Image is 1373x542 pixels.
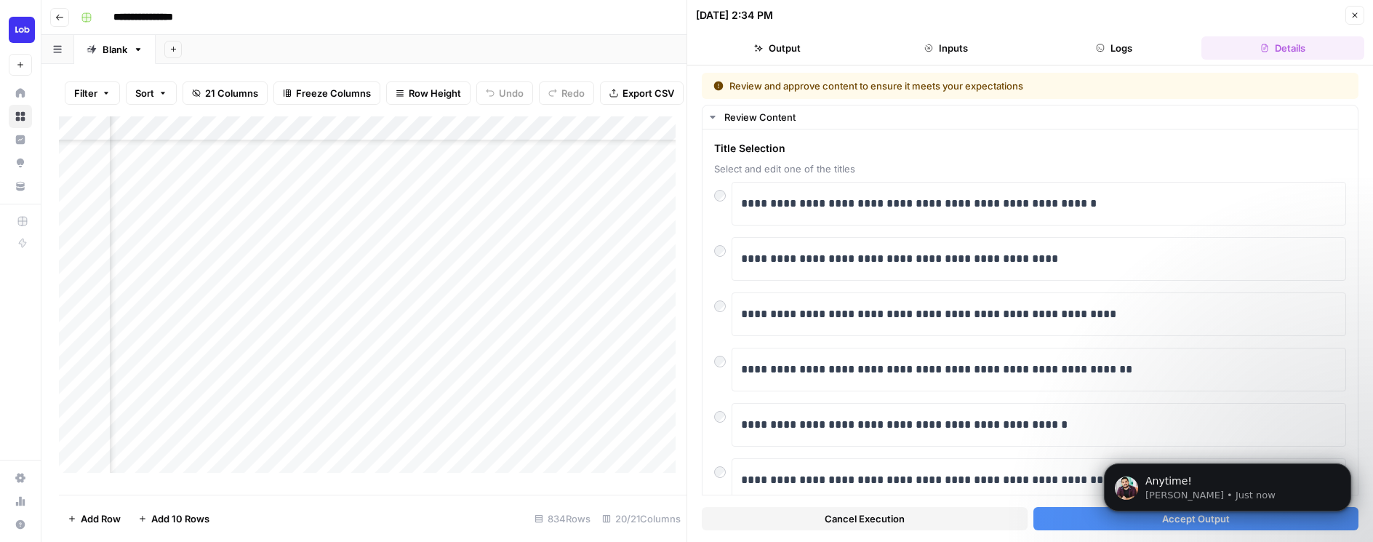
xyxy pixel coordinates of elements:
[713,79,1185,93] div: Review and approve content to ensure it meets your expectations
[12,429,279,473] div: Aaron says…
[23,143,227,243] div: The issue was that your power agent was referencing "Primary Keyword" which was an output of the ...
[825,511,905,526] span: Cancel Execution
[476,81,533,105] button: Undo
[273,81,380,105] button: Freeze Columns
[696,8,773,23] div: [DATE] 2:34 PM
[183,81,268,105] button: 21 Columns
[696,36,859,60] button: Output
[23,477,34,488] button: Emoji picker
[71,18,100,33] p: Active
[41,8,65,31] img: Profile image for Manuel
[865,36,1028,60] button: Inputs
[65,81,120,105] button: Filter
[9,466,32,490] a: Settings
[409,86,461,100] span: Row Height
[12,25,239,71] div: I'll take a look at the Refresh Meta Tags one now
[1082,433,1373,535] iframe: Intercom notifications message
[23,34,227,63] div: I'll take a look at the Refresh Meta Tags one now
[12,446,279,471] textarea: Message…
[205,86,258,100] span: 21 Columns
[12,73,239,133] div: Hey [PERSON_NAME] just circling back to this to let you know the other issue has been fixed as well.
[1201,36,1364,60] button: Details
[600,81,684,105] button: Export CSV
[12,329,279,429] div: Manuel says…
[1033,36,1196,60] button: Logs
[181,438,268,453] div: Awesome thanks
[9,17,35,43] img: Lob Logo
[12,25,279,73] div: Manuel says…
[23,338,227,409] div: The prior issue was that it was trying to google search and object, which was coming back empty, ...
[23,81,227,124] div: Hey [PERSON_NAME] just circling back to this to let you know the other issue has been fixed as well.
[9,81,32,105] a: Home
[103,42,127,57] div: Blank
[9,151,32,175] a: Opportunities
[74,35,156,64] a: Blank
[9,513,32,536] button: Help + Support
[126,81,177,105] button: Sort
[135,86,154,100] span: Sort
[724,110,1349,124] div: Review Content
[296,86,371,100] span: Freeze Columns
[499,86,524,100] span: Undo
[561,86,585,100] span: Redo
[151,511,209,526] span: Add 10 Rows
[9,128,32,151] a: Insights
[386,81,471,105] button: Row Height
[539,81,594,105] button: Redo
[59,507,129,530] button: Add Row
[9,490,32,513] a: Usage
[92,477,104,488] button: Start recording
[12,253,239,327] div: What I did was adding the primary keyword as a separate column in text format and used that as th...
[12,329,239,418] div: The prior issue was that it was trying to google search and object, which was coming back empty, ...
[1033,507,1359,530] button: Accept Output
[12,253,279,329] div: Manuel says…
[12,135,239,252] div: The issue was that your power agent was referencing "Primary Keyword" which was an output of the ...
[596,507,686,530] div: 20/21 Columns
[81,511,121,526] span: Add Row
[255,6,281,32] div: Close
[12,135,279,253] div: Manuel says…
[9,105,32,128] a: Browse
[46,477,57,488] button: Gif picker
[169,429,279,461] div: Awesome thanks
[714,162,1346,176] span: Select and edit one of the titles
[9,12,32,48] button: Workspace: Lob
[702,105,1358,129] button: Review Content
[623,86,674,100] span: Export CSV
[249,471,273,494] button: Send a message…
[702,507,1028,530] button: Cancel Execution
[9,175,32,198] a: Your Data
[714,141,1346,156] span: Title Selection
[529,507,596,530] div: 834 Rows
[9,6,37,33] button: go back
[74,86,97,100] span: Filter
[129,507,218,530] button: Add 10 Rows
[23,262,227,319] div: What I did was adding the primary keyword as a separate column in text format and used that as th...
[69,477,81,488] button: Upload attachment
[228,6,255,33] button: Home
[12,73,279,135] div: Manuel says…
[71,7,165,18] h1: [PERSON_NAME]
